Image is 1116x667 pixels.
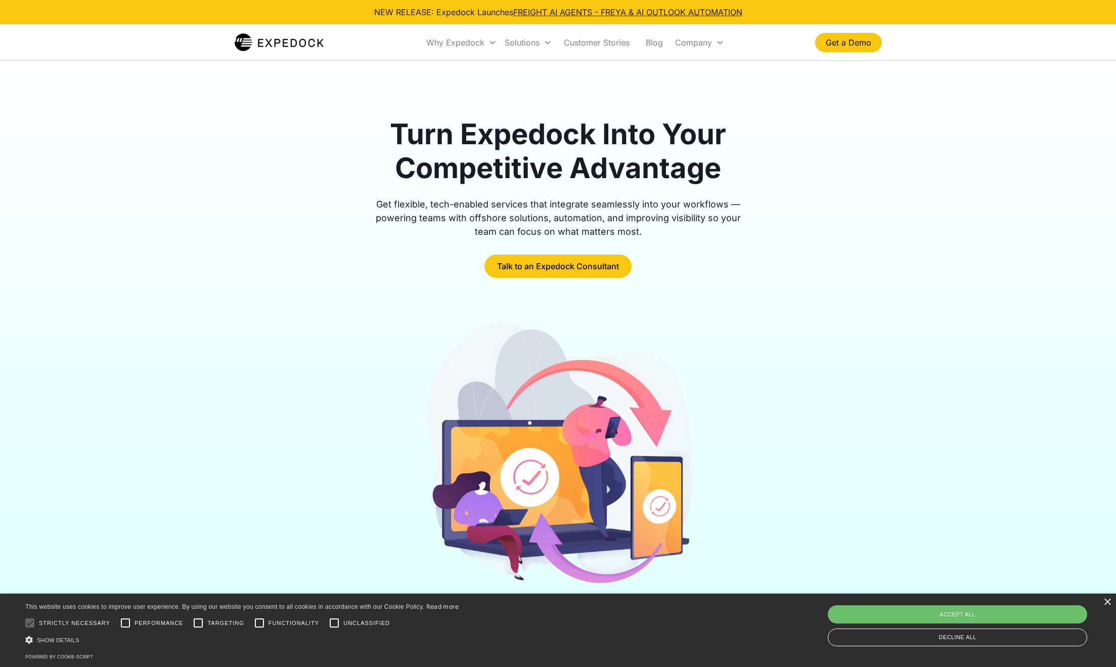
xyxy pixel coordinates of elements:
div: NEW RELEASE: Expedock Launches [374,6,742,18]
div: Company [671,25,728,60]
span: Unclassified [343,619,390,628]
img: arrow pointing to cellphone from laptop, and arrow from laptop to cellphone [420,318,696,592]
a: home [235,32,324,53]
a: Read more [426,603,459,610]
span: Strictly necessary [39,619,110,628]
a: Blog [638,25,671,60]
a: Talk to an Expedock Consultant [484,255,632,278]
span: This website uses cookies to improve user experience. By using our website you consent to all coo... [25,603,424,610]
span: Functionality [269,619,319,628]
div: Show details [25,635,459,645]
span: Targeting [207,619,244,628]
span: Show details [37,637,79,643]
div: Get flexible, tech-enabled services that integrate seamlessly into your workflows — powering team... [364,197,752,238]
div: Accept all [828,605,1087,623]
img: Expedock Logo [235,32,324,53]
div: Why Expedock [422,25,501,60]
div: Solutions [505,37,540,48]
a: Get a Demo [815,33,882,52]
a: Customer Stories [556,25,638,60]
a: Powered by cookie-script [25,654,93,659]
div: Company [675,37,712,48]
div: Decline all [828,629,1087,646]
h1: Turn Expedock Into Your Competitive Advantage [364,117,752,185]
span: Performance [135,619,184,628]
a: FREIGHT AI AGENTS - FREYA & AI OUTLOOK AUTOMATION [513,7,742,17]
div: Why Expedock [426,37,484,48]
iframe: Chat Widget [948,558,1116,667]
div: Solutions [501,25,556,60]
